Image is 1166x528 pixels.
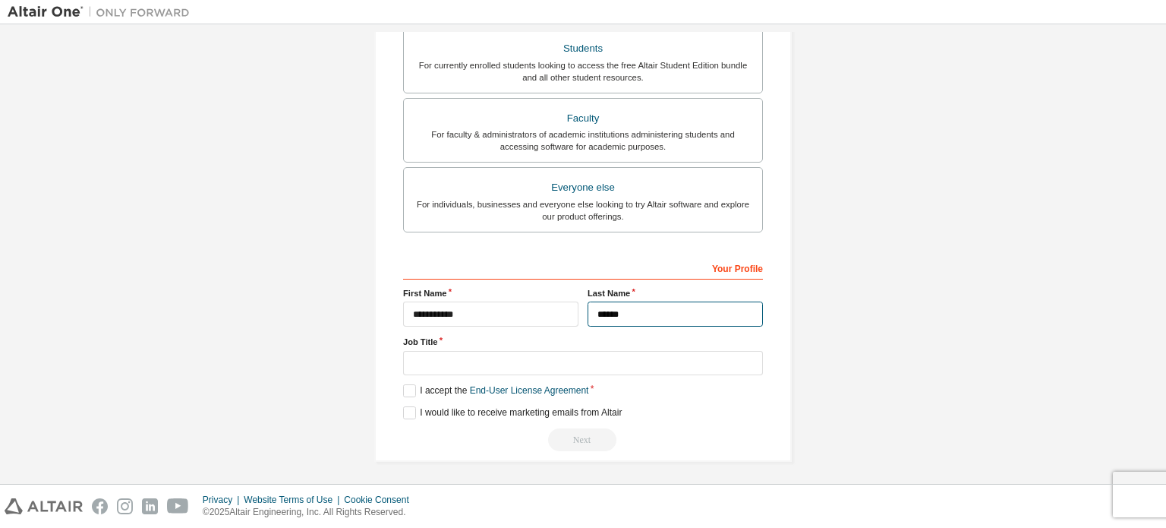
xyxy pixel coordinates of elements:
div: For individuals, businesses and everyone else looking to try Altair software and explore our prod... [413,198,753,223]
img: youtube.svg [167,498,189,514]
div: Cookie Consent [344,494,418,506]
img: facebook.svg [92,498,108,514]
a: End-User License Agreement [470,385,589,396]
div: Website Terms of Use [244,494,344,506]
label: I would like to receive marketing emails from Altair [403,406,622,419]
div: Read and acccept EULA to continue [403,428,763,451]
img: altair_logo.svg [5,498,83,514]
div: Faculty [413,108,753,129]
div: Students [413,38,753,59]
div: Privacy [203,494,244,506]
label: First Name [403,287,578,299]
img: linkedin.svg [142,498,158,514]
label: Job Title [403,336,763,348]
div: Everyone else [413,177,753,198]
img: instagram.svg [117,498,133,514]
div: For currently enrolled students looking to access the free Altair Student Edition bundle and all ... [413,59,753,84]
label: Last Name [588,287,763,299]
p: © 2025 Altair Engineering, Inc. All Rights Reserved. [203,506,418,519]
label: I accept the [403,384,588,397]
img: Altair One [8,5,197,20]
div: For faculty & administrators of academic institutions administering students and accessing softwa... [413,128,753,153]
div: Your Profile [403,255,763,280]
